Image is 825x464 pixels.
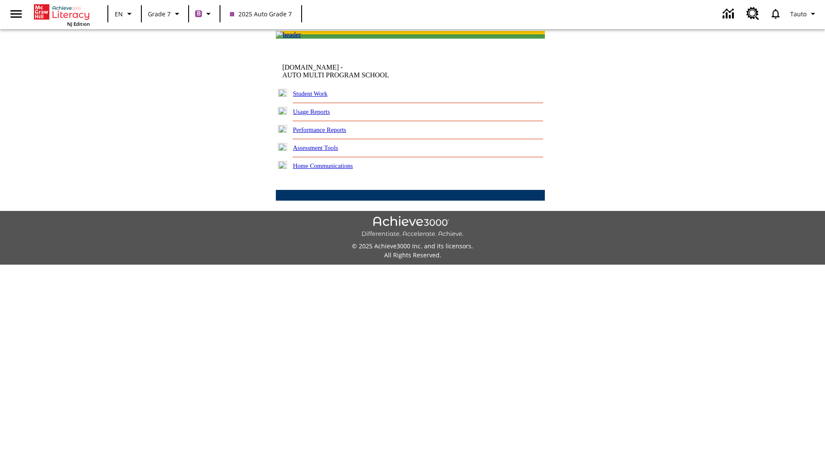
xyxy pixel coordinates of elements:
img: header [276,31,301,39]
span: Grade 7 [148,9,171,18]
span: Tauto [790,9,807,18]
span: 2025 Auto Grade 7 [230,9,292,18]
a: Data Center [718,2,741,26]
img: plus.gif [278,143,287,151]
img: Achieve3000 Differentiate Accelerate Achieve [361,216,464,238]
div: Home [34,3,90,27]
nobr: AUTO MULTI PROGRAM SCHOOL [282,71,389,79]
button: Profile/Settings [787,6,822,21]
img: plus.gif [278,161,287,169]
img: plus.gif [278,89,287,97]
button: Language: EN, Select a language [111,6,138,21]
a: Usage Reports [293,108,330,115]
a: Home Communications [293,162,353,169]
span: B [197,8,201,19]
td: [DOMAIN_NAME] - [282,64,440,79]
a: Resource Center, Will open in new tab [741,2,764,25]
button: Grade: Grade 7, Select a grade [144,6,186,21]
a: Notifications [764,3,787,25]
a: Student Work [293,90,327,97]
button: Open side menu [3,1,29,27]
button: Boost Class color is purple. Change class color [192,6,217,21]
img: plus.gif [278,125,287,133]
a: Performance Reports [293,126,346,133]
img: plus.gif [278,107,287,115]
a: Assessment Tools [293,144,338,151]
span: EN [115,9,123,18]
span: NJ Edition [67,21,90,27]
